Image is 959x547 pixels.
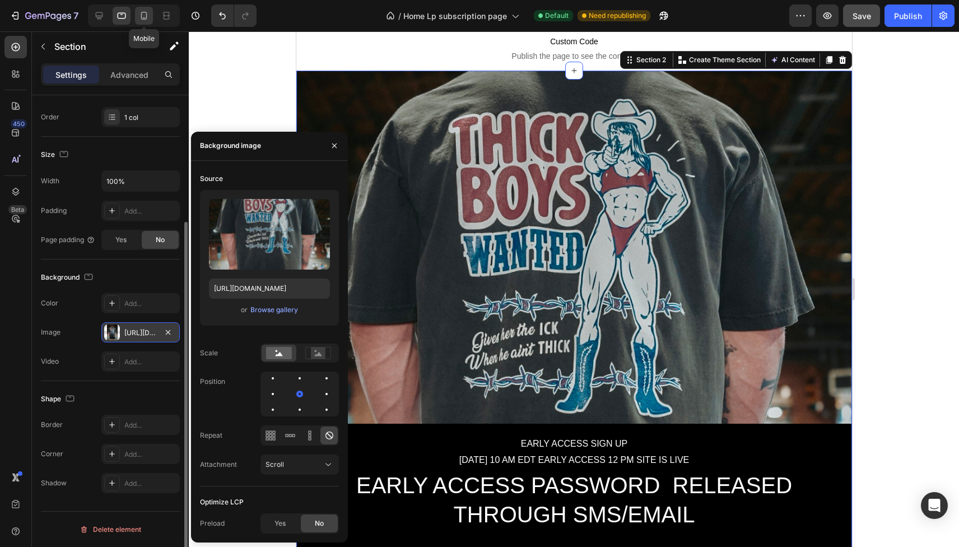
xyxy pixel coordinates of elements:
[250,304,299,316] button: Browse gallery
[894,10,922,22] div: Publish
[41,270,95,285] div: Background
[55,69,87,81] p: Settings
[200,518,225,529] div: Preload
[41,478,67,488] div: Shadow
[315,518,324,529] span: No
[589,11,646,21] span: Need republishing
[403,10,507,22] span: Home Lp subscription page
[338,24,372,34] div: Section 2
[211,4,257,27] div: Undo/Redo
[124,328,157,338] div: [URL][DOMAIN_NAME]
[156,235,165,245] span: No
[41,112,59,122] div: Order
[266,460,284,469] span: Scroll
[124,420,177,430] div: Add...
[200,460,237,470] div: Attachment
[124,357,177,367] div: Add...
[41,176,59,186] div: Width
[884,4,932,27] button: Publish
[115,235,127,245] span: Yes
[260,455,339,475] button: Scroll
[209,279,330,299] input: https://example.com/image.jpg
[250,305,298,315] div: Browse gallery
[124,449,177,460] div: Add...
[200,377,225,387] div: Position
[41,147,71,163] div: Size
[56,508,500,521] span: Custom Code
[472,22,521,35] button: AI Content
[124,113,177,123] div: 1 col
[41,206,67,216] div: Padding
[41,449,63,459] div: Corner
[124,299,177,309] div: Add...
[8,205,27,214] div: Beta
[124,479,177,489] div: Add...
[200,348,218,358] div: Scale
[41,521,180,539] button: Delete element
[73,9,78,22] p: 7
[545,11,569,21] span: Default
[274,518,286,529] span: Yes
[11,119,27,128] div: 450
[41,235,95,245] div: Page padding
[102,171,179,191] input: Auto
[41,298,58,308] div: Color
[80,523,141,536] div: Delete element
[110,69,148,81] p: Advanced
[296,31,852,547] iframe: Design area
[124,206,177,216] div: Add...
[241,303,248,317] span: or
[843,4,880,27] button: Save
[41,327,60,337] div: Image
[398,10,401,22] span: /
[209,199,330,270] img: preview-image
[41,356,59,367] div: Video
[200,174,223,184] div: Source
[921,492,948,519] div: Open Intercom Messenger
[54,40,146,53] p: Section
[41,420,63,430] div: Border
[4,4,83,27] button: 7
[41,392,77,407] div: Shape
[853,11,871,21] span: Save
[200,141,261,151] div: Background image
[200,430,222,441] div: Repeat
[393,24,464,34] p: Create Theme Section
[200,497,244,507] div: Optimize LCP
